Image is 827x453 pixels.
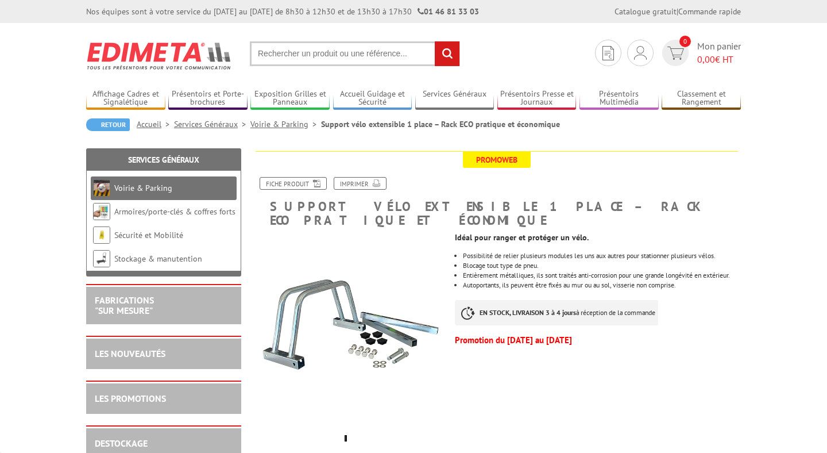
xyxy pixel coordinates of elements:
img: 226201_support_velo_assemblable.jpg [253,233,446,427]
strong: 01 46 81 33 03 [418,6,479,17]
a: Exposition Grilles et Panneaux [250,89,330,108]
a: Sécurité et Mobilité [114,230,183,240]
p: Promotion du [DATE] au [DATE] [455,337,741,344]
div: Nos équipes sont à votre service du [DATE] au [DATE] de 8h30 à 12h30 et de 13h30 à 17h30 [86,6,479,17]
a: Fiche produit [260,177,327,190]
img: Sécurité et Mobilité [93,226,110,244]
li: Support vélo extensible 1 place – Rack ECO pratique et économique [321,118,560,130]
strong: EN STOCK, LIVRAISON 3 à 4 jours [480,308,576,317]
a: LES PROMOTIONS [95,393,166,404]
a: Présentoirs Presse et Journaux [497,89,577,108]
a: Voirie & Parking [250,119,321,129]
a: LES NOUVEAUTÉS [95,348,165,359]
a: Catalogue gratuit [615,6,677,17]
input: Rechercher un produit ou une référence... [250,41,460,66]
a: devis rapide 0 Mon panier 0,00€ HT [659,40,741,66]
img: Stockage & manutention [93,250,110,267]
span: Promoweb [463,152,531,168]
a: Affichage Cadres et Signalétique [86,89,165,108]
a: Voirie & Parking [114,183,172,193]
a: Accueil Guidage et Sécurité [333,89,412,108]
li: Autoportants, ils peuvent être fixés au mur ou au sol, visserie non comprise. [463,282,741,289]
span: € HT [697,53,741,66]
a: Stockage & manutention [114,254,202,264]
img: devis rapide [634,46,647,60]
a: Services Généraux [128,155,199,165]
a: DESTOCKAGE [95,437,148,449]
a: Imprimer [334,177,387,190]
img: devis rapide [602,46,614,60]
a: Classement et Rangement [662,89,741,108]
a: Services Généraux [415,89,494,108]
span: 0 [679,36,691,47]
input: rechercher [435,41,459,66]
a: Retour [86,118,130,131]
a: Accueil [137,119,174,129]
a: FABRICATIONS"Sur Mesure" [95,294,154,316]
a: Services Généraux [174,119,250,129]
li: Entièrement métalliques, ils sont traités anti-corrosion pour une grande longévité en extérieur. [463,272,741,279]
img: devis rapide [667,47,684,60]
a: Présentoirs Multimédia [579,89,659,108]
img: Voirie & Parking [93,179,110,197]
strong: Idéal pour ranger et protéger un vélo. [455,232,589,243]
a: Armoires/porte-clés & coffres forts [114,206,235,217]
span: 0,00 [697,53,715,65]
li: Blocage tout type de pneu. [463,262,741,269]
div: | [615,6,741,17]
li: Possibilité de relier plusieurs modules les uns aux autres pour stationner plusieurs vélos. [463,252,741,259]
img: Edimeta [86,34,233,77]
a: Présentoirs et Porte-brochures [168,89,248,108]
p: à réception de la commande [455,300,658,325]
span: Mon panier [697,40,741,66]
img: Armoires/porte-clés & coffres forts [93,203,110,220]
a: Commande rapide [678,6,741,17]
